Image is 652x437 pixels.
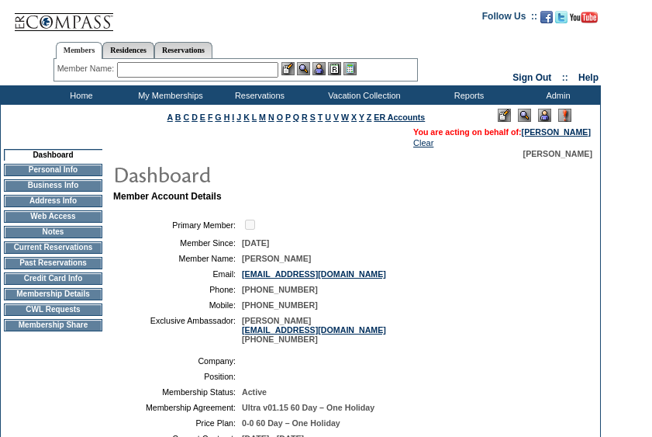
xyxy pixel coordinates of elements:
[252,113,257,122] a: L
[413,127,591,137] span: You are acting on behalf of:
[277,113,283,122] a: O
[259,113,266,122] a: M
[310,113,316,122] a: S
[367,113,372,122] a: Z
[4,303,102,316] td: CWL Requests
[102,42,154,58] a: Residences
[57,62,117,75] div: Member Name:
[297,62,310,75] img: View
[112,158,423,189] img: pgTtlDashboard.gif
[268,113,274,122] a: N
[56,42,103,59] a: Members
[4,179,102,192] td: Business Info
[518,109,531,122] img: View Mode
[175,113,181,122] a: B
[191,113,198,122] a: D
[243,113,250,122] a: K
[540,11,553,23] img: Become our fan on Facebook
[374,113,425,122] a: ER Accounts
[423,85,512,105] td: Reports
[119,418,236,428] td: Price Plan:
[512,72,551,83] a: Sign Out
[318,113,323,122] a: T
[512,85,601,105] td: Admin
[119,300,236,310] td: Mobile:
[183,113,189,122] a: C
[351,113,357,122] a: X
[578,72,599,83] a: Help
[4,210,102,223] td: Web Access
[119,316,236,344] td: Exclusive Ambassador:
[119,217,236,232] td: Primary Member:
[208,113,213,122] a: F
[119,285,236,294] td: Phone:
[236,113,241,122] a: J
[293,113,299,122] a: Q
[540,16,553,25] a: Become our fan on Facebook
[4,257,102,269] td: Past Reservations
[154,42,212,58] a: Reservations
[570,12,598,23] img: Subscribe to our YouTube Channel
[4,319,102,331] td: Membership Share
[35,85,124,105] td: Home
[4,226,102,238] td: Notes
[333,113,339,122] a: V
[119,238,236,248] td: Member Since:
[302,85,423,105] td: Vacation Collection
[200,113,205,122] a: E
[522,127,591,137] a: [PERSON_NAME]
[482,9,537,28] td: Follow Us ::
[558,109,571,122] img: Log Concern/Member Elevation
[242,316,386,344] span: [PERSON_NAME] [PHONE_NUMBER]
[325,113,331,122] a: U
[4,164,102,176] td: Personal Info
[119,269,236,279] td: Email:
[232,113,234,122] a: I
[413,138,433,147] a: Clear
[242,325,386,335] a: [EMAIL_ADDRESS][DOMAIN_NAME]
[113,191,222,202] b: Member Account Details
[215,113,221,122] a: G
[242,269,386,279] a: [EMAIL_ADDRESS][DOMAIN_NAME]
[242,238,269,248] span: [DATE]
[242,418,340,428] span: 0-0 60 Day – One Holiday
[167,113,173,122] a: A
[570,16,598,25] a: Subscribe to our YouTube Channel
[242,300,318,310] span: [PHONE_NUMBER]
[302,113,308,122] a: R
[242,387,267,397] span: Active
[119,372,236,381] td: Position:
[359,113,364,122] a: Y
[281,62,295,75] img: b_edit.gif
[4,272,102,285] td: Credit Card Info
[555,16,567,25] a: Follow us on Twitter
[285,113,291,122] a: P
[341,113,349,122] a: W
[4,195,102,207] td: Address Info
[213,85,302,105] td: Reservations
[538,109,551,122] img: Impersonate
[242,403,374,412] span: Ultra v01.15 60 Day – One Holiday
[562,72,568,83] span: ::
[523,149,592,158] span: [PERSON_NAME]
[242,254,311,263] span: [PERSON_NAME]
[4,149,102,161] td: Dashboard
[498,109,511,122] img: Edit Mode
[4,288,102,300] td: Membership Details
[312,62,326,75] img: Impersonate
[119,403,236,412] td: Membership Agreement:
[119,254,236,263] td: Member Name:
[242,285,318,294] span: [PHONE_NUMBER]
[124,85,213,105] td: My Memberships
[328,62,341,75] img: Reservations
[555,11,567,23] img: Follow us on Twitter
[224,113,230,122] a: H
[119,356,236,366] td: Company:
[4,241,102,254] td: Current Reservations
[119,387,236,397] td: Membership Status:
[343,62,357,75] img: b_calculator.gif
